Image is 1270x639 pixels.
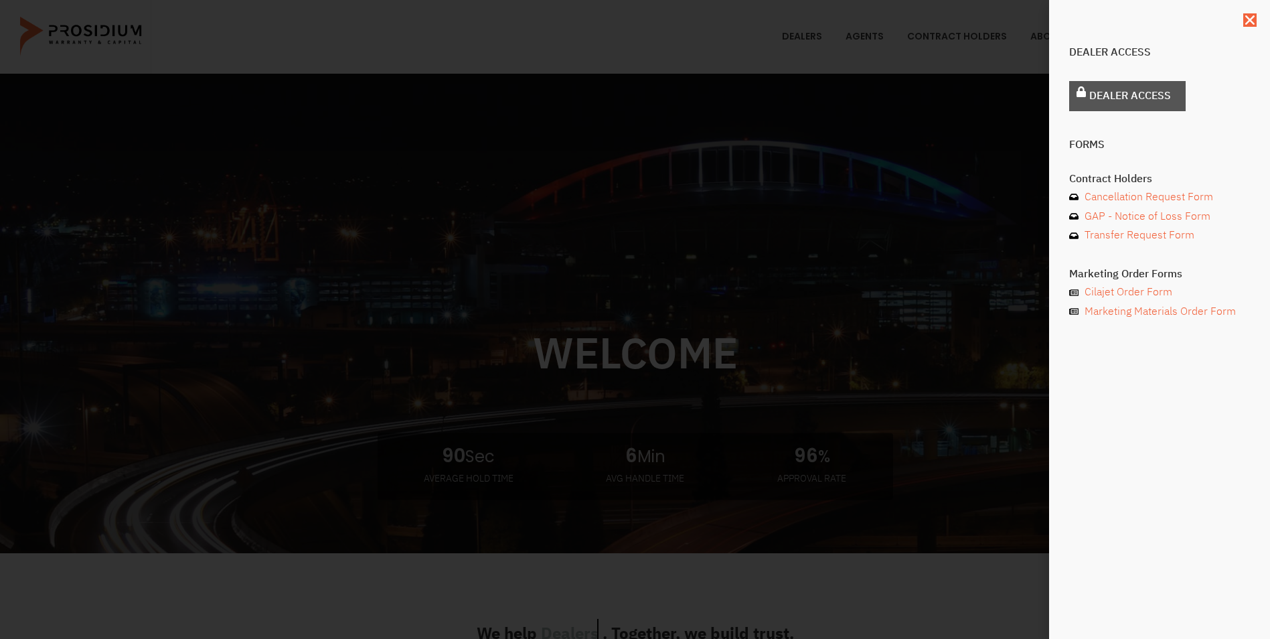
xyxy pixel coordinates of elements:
a: Transfer Request Form [1069,226,1250,245]
h4: Forms [1069,139,1250,150]
a: GAP - Notice of Loss Form [1069,207,1250,226]
span: GAP - Notice of Loss Form [1081,207,1210,226]
h4: Dealer Access [1069,47,1250,58]
a: Dealer Access [1069,81,1186,111]
span: Cancellation Request Form [1081,188,1213,207]
a: Cancellation Request Form [1069,188,1250,207]
span: Dealer Access [1089,86,1171,106]
span: Marketing Materials Order Form [1081,302,1236,322]
a: Cilajet Order Form [1069,283,1250,302]
span: Transfer Request Form [1081,226,1194,245]
a: Marketing Materials Order Form [1069,302,1250,322]
h4: Marketing Order Forms [1069,269,1250,279]
h4: Contract Holders [1069,173,1250,184]
a: Close [1243,13,1257,27]
span: Cilajet Order Form [1081,283,1172,302]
